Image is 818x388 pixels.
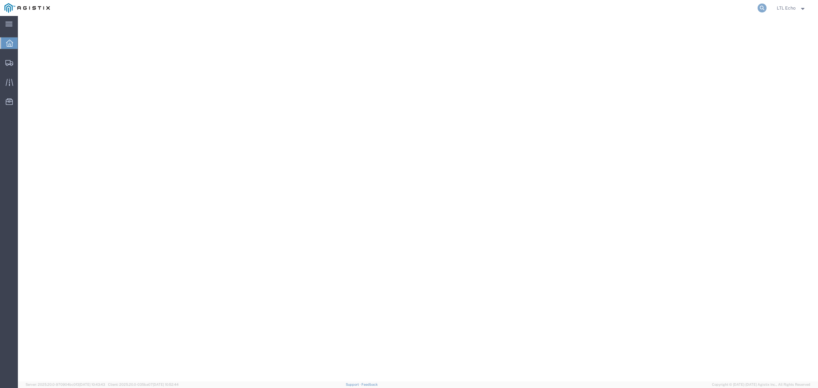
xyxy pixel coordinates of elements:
span: [DATE] 10:43:43 [79,383,105,386]
a: Support [346,383,362,386]
span: Server: 2025.20.0-970904bc0f3 [26,383,105,386]
a: Feedback [361,383,378,386]
span: LTL Echo [777,4,796,12]
span: Client: 2025.20.0-035ba07 [108,383,179,386]
span: Copyright © [DATE]-[DATE] Agistix Inc., All Rights Reserved [712,382,810,387]
img: logo [4,3,50,13]
span: [DATE] 10:52:44 [153,383,179,386]
iframe: FS Legacy Container [18,16,818,381]
button: LTL Echo [776,4,809,12]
